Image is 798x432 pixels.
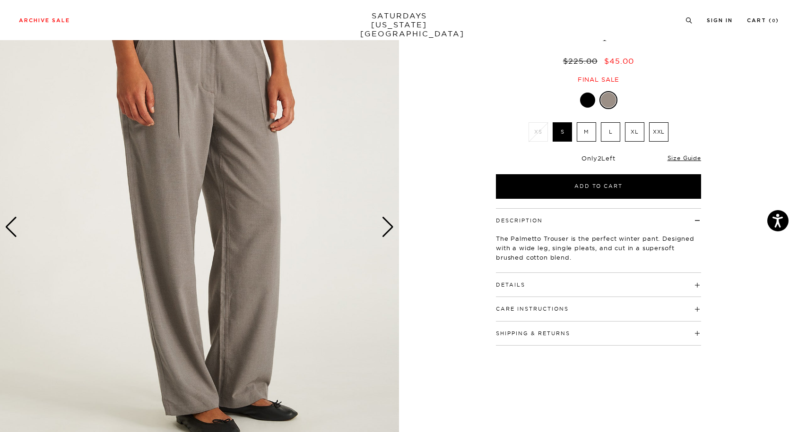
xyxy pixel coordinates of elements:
[601,122,620,142] label: L
[382,217,394,237] div: Next slide
[563,56,601,66] del: $225.00
[496,218,543,223] button: Description
[496,282,525,288] button: Details
[494,76,703,84] div: Final sale
[19,18,70,23] a: Archive Sale
[772,19,776,23] small: 0
[604,56,634,66] span: $45.00
[494,7,703,40] h1: Palmetto Gabardine Pant
[496,306,569,312] button: Care Instructions
[625,122,644,142] label: XL
[5,217,17,237] div: Previous slide
[598,154,602,162] span: 2
[360,11,438,38] a: SATURDAYS[US_STATE][GEOGRAPHIC_DATA]
[649,122,668,142] label: XXL
[494,25,703,40] span: Taupe
[496,331,570,336] button: Shipping & Returns
[496,174,701,199] button: Add to Cart
[668,154,701,161] a: Size Guide
[707,18,733,23] a: Sign In
[577,122,596,142] label: M
[496,154,701,162] div: Only Left
[496,234,701,262] p: The Palmetto Trouser is the perfect winter pant. Designed with a wide leg, single pleats, and cut...
[747,18,779,23] a: Cart (0)
[553,122,572,142] label: S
